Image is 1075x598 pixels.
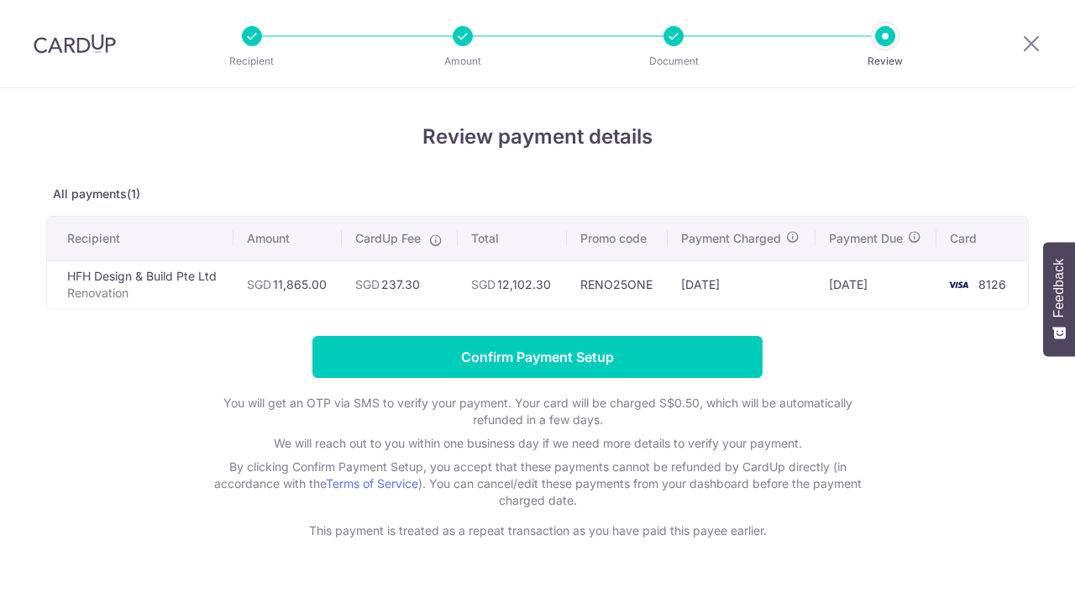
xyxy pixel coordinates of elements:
[233,217,342,260] th: Amount
[46,122,1029,152] h4: Review payment details
[233,260,342,308] td: 11,865.00
[202,435,873,452] p: We will reach out to you within one business day if we need more details to verify your payment.
[202,522,873,539] p: This payment is treated as a repeat transaction as you have paid this payee earlier.
[355,230,421,247] span: CardUp Fee
[1051,259,1067,317] span: Feedback
[326,476,418,490] a: Terms of Service
[47,260,233,308] td: HFH Design & Build Pte Ltd
[567,217,668,260] th: Promo code
[401,53,525,70] p: Amount
[342,260,458,308] td: 237.30
[941,275,975,295] img: <span class="translation_missing" title="translation missing: en.account_steps.new_confirm_form.b...
[202,459,873,509] p: By clicking Confirm Payment Setup, you accept that these payments cannot be refunded by CardUp di...
[190,53,314,70] p: Recipient
[46,186,1029,202] p: All payments(1)
[458,217,566,260] th: Total
[34,34,116,54] img: CardUp
[978,277,1006,291] span: 8126
[471,277,496,291] span: SGD
[936,217,1028,260] th: Card
[681,230,781,247] span: Payment Charged
[815,260,936,308] td: [DATE]
[823,53,947,70] p: Review
[1043,242,1075,356] button: Feedback - Show survey
[567,260,668,308] td: RENO25ONE
[312,336,763,378] input: Confirm Payment Setup
[668,260,815,308] td: [DATE]
[247,277,271,291] span: SGD
[67,285,220,302] p: Renovation
[611,53,736,70] p: Document
[829,230,903,247] span: Payment Due
[355,277,380,291] span: SGD
[47,217,233,260] th: Recipient
[967,548,1058,590] iframe: Opens a widget where you can find more information
[458,260,566,308] td: 12,102.30
[202,395,873,428] p: You will get an OTP via SMS to verify your payment. Your card will be charged S$0.50, which will ...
